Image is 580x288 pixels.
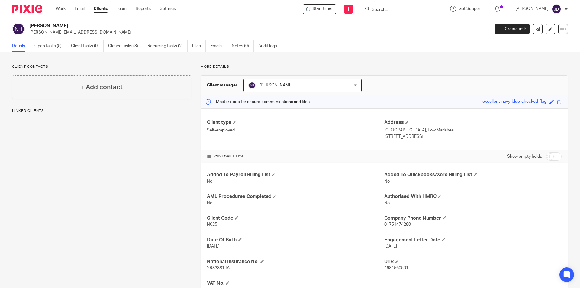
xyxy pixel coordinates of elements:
h4: Authorised With HMRC [384,193,562,200]
h4: AML Procedures Completed [207,193,384,200]
span: YR333814A [207,266,230,270]
h4: UTR [384,259,562,265]
span: 4681560501 [384,266,408,270]
p: Linked clients [12,108,191,113]
span: [DATE] [384,244,397,248]
span: No [384,179,390,183]
span: Start timer [312,6,333,12]
p: [PERSON_NAME][EMAIL_ADDRESS][DOMAIN_NAME] [29,29,486,35]
h4: Address [384,119,562,126]
h3: Client manager [207,82,237,88]
h4: VAT No. [207,280,384,286]
div: Newlove, Helen [303,4,336,14]
span: N025 [207,222,217,227]
h4: Added To Quickbooks/Xero Billing List [384,172,562,178]
a: Client tasks (0) [71,40,104,52]
a: Audit logs [258,40,282,52]
h4: Client Code [207,215,384,222]
h2: [PERSON_NAME] [29,23,395,29]
a: Closed tasks (3) [108,40,143,52]
img: Pixie [12,5,42,13]
h4: Company Phone Number [384,215,562,222]
input: Search [371,7,426,13]
p: [GEOGRAPHIC_DATA], Low Marishes [384,127,562,133]
p: More details [201,64,568,69]
span: [PERSON_NAME] [259,83,293,87]
a: Emails [210,40,227,52]
div: excellent-navy-blue-checked-flag [482,99,546,105]
a: Open tasks (5) [34,40,66,52]
a: Details [12,40,30,52]
a: Work [56,6,66,12]
p: [STREET_ADDRESS] [384,134,562,140]
a: Clients [94,6,108,12]
h4: Added To Payroll Billing List [207,172,384,178]
h4: Engagement Letter Date [384,237,562,243]
span: Get Support [459,7,482,11]
span: 01751474280 [384,222,411,227]
a: Files [192,40,206,52]
span: No [384,201,390,205]
h4: CUSTOM FIELDS [207,154,384,159]
a: Reports [136,6,151,12]
p: Client contacts [12,64,191,69]
a: Recurring tasks (2) [147,40,188,52]
img: svg%3E [248,82,256,89]
span: [DATE] [207,244,220,248]
img: svg%3E [552,4,561,14]
a: Settings [160,6,176,12]
a: Email [75,6,85,12]
a: Create task [495,24,530,34]
h4: Client type [207,119,384,126]
span: No [207,179,212,183]
label: Show empty fields [507,154,542,160]
p: Self-employed [207,127,384,133]
h4: National Insurance No. [207,259,384,265]
p: [PERSON_NAME] [515,6,549,12]
h4: + Add contact [80,83,123,92]
p: Master code for secure communications and files [205,99,310,105]
a: Team [117,6,127,12]
h4: Date Of Birth [207,237,384,243]
span: No [207,201,212,205]
img: svg%3E [12,23,25,35]
a: Notes (0) [232,40,254,52]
